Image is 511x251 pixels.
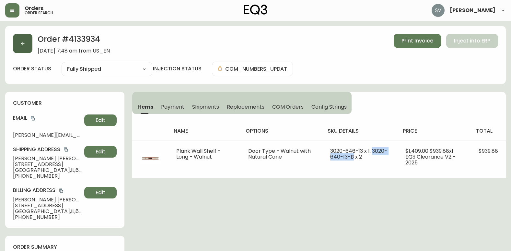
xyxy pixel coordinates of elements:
span: COM Orders [272,103,304,110]
span: Payment [161,103,184,110]
span: $939.88 x 1 [430,147,453,155]
img: 0ef69294c49e88f033bcbeb13310b844 [432,4,445,17]
h4: price [403,127,466,135]
span: [PERSON_NAME] [450,8,495,13]
span: Items [137,103,153,110]
span: [GEOGRAPHIC_DATA] , IL , 60653 , US [13,167,82,173]
span: [GEOGRAPHIC_DATA] , IL , 60653 , US [13,209,82,214]
h4: customer [13,100,117,107]
h4: injection status [153,65,202,72]
button: Print Invoice [394,34,441,48]
span: [STREET_ADDRESS] [13,161,82,167]
span: [PERSON_NAME] [PERSON_NAME] [13,156,82,161]
h4: Shipping Address [13,146,82,153]
h4: sku details [328,127,392,135]
li: Door Type - Walnut with Natural Cane [248,148,315,160]
h4: total [476,127,501,135]
button: copy [58,187,64,194]
h4: order summary [13,244,117,251]
span: Edit [96,117,105,124]
h4: Billing Address [13,187,82,194]
button: Edit [84,146,117,158]
span: EQ3 Clearance V2 - 2025 [405,153,456,166]
span: Shipments [192,103,219,110]
span: [PERSON_NAME] [PERSON_NAME] [13,197,82,203]
span: [DATE] 7:48 am from US_EN [38,48,110,54]
span: 3020-646-13 x 1, 3020-640-13-B x 2 [330,147,387,161]
span: [PERSON_NAME][EMAIL_ADDRESS][DOMAIN_NAME] [13,132,82,138]
span: Edit [96,189,105,196]
span: Edit [96,148,105,155]
h4: name [174,127,235,135]
h2: Order # 4133934 [38,34,110,48]
span: Config Strings [311,103,346,110]
h4: options [246,127,317,135]
button: Edit [84,187,117,198]
span: $939.88 [479,147,498,155]
span: [PHONE_NUMBER] [13,173,82,179]
img: 3020-64X-400-1-cm64haws70loi0154y4nbcrcb.jpg [140,148,161,169]
button: Edit [84,114,117,126]
span: Replacements [227,103,264,110]
span: Orders [25,6,43,11]
span: [STREET_ADDRESS] [13,203,82,209]
button: copy [30,115,36,122]
label: order status [13,65,51,72]
span: Print Invoice [401,37,433,44]
button: copy [63,146,69,153]
h4: Email [13,114,82,122]
span: $1,409.00 [405,147,428,155]
span: [PHONE_NUMBER] [13,214,82,220]
span: Plank Wall Shelf - Long - Walnut [176,147,221,161]
h5: order search [25,11,53,15]
img: logo [244,5,268,15]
